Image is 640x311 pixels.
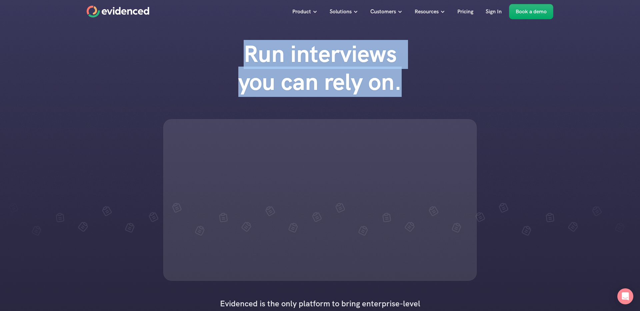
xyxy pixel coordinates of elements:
[330,7,352,16] p: Solutions
[225,40,415,96] h1: Run interviews you can rely on.
[481,4,507,19] a: Sign In
[87,6,149,18] a: Home
[457,7,473,16] p: Pricing
[509,4,553,19] a: Book a demo
[617,288,633,304] div: Open Intercom Messenger
[292,7,311,16] p: Product
[452,4,478,19] a: Pricing
[415,7,439,16] p: Resources
[516,7,547,16] p: Book a demo
[370,7,396,16] p: Customers
[486,7,502,16] p: Sign In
